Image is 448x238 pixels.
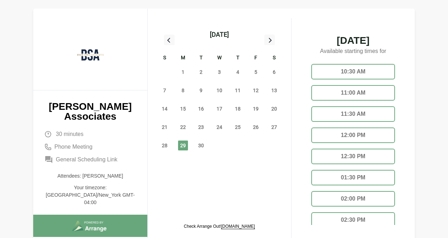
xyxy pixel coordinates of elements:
span: Friday, September 12, 2025 [251,85,261,95]
div: S [265,54,283,63]
span: Wednesday, September 24, 2025 [214,122,224,132]
span: Monday, September 29, 2025 [178,141,188,150]
div: 12:00 PM [311,127,395,143]
div: T [229,54,247,63]
div: [DATE] [210,30,229,40]
div: 12:30 PM [311,149,395,164]
span: Sunday, September 7, 2025 [160,85,170,95]
span: Thursday, September 18, 2025 [233,104,243,114]
span: Sunday, September 28, 2025 [160,141,170,150]
span: Tuesday, September 9, 2025 [196,85,206,95]
span: Phone Meeting [54,143,93,151]
div: 11:00 AM [311,85,395,101]
div: W [210,54,229,63]
div: F [247,54,265,63]
p: Attendees: [PERSON_NAME] [45,172,136,180]
p: Available starting times for [306,46,401,58]
span: Wednesday, September 3, 2025 [214,67,224,77]
div: 01:30 PM [311,170,395,185]
span: Saturday, September 20, 2025 [269,104,279,114]
span: Monday, September 15, 2025 [178,104,188,114]
span: Friday, September 19, 2025 [251,104,261,114]
span: Thursday, September 4, 2025 [233,67,243,77]
span: Wednesday, September 17, 2025 [214,104,224,114]
div: M [174,54,192,63]
p: [PERSON_NAME] Associates [45,102,136,121]
span: Saturday, September 6, 2025 [269,67,279,77]
span: General Scheduling Link [56,155,117,164]
span: Monday, September 1, 2025 [178,67,188,77]
div: 11:30 AM [311,106,395,122]
div: 02:30 PM [311,212,395,228]
p: Check Arrange Out! [184,224,255,229]
span: Friday, September 5, 2025 [251,67,261,77]
span: Thursday, September 11, 2025 [233,85,243,95]
span: Tuesday, September 30, 2025 [196,141,206,150]
div: 10:30 AM [311,64,395,79]
span: Tuesday, September 16, 2025 [196,104,206,114]
span: Sunday, September 21, 2025 [160,122,170,132]
span: Saturday, September 13, 2025 [269,85,279,95]
p: Your timezone: [GEOGRAPHIC_DATA]/New_York GMT-04:00 [45,184,136,206]
span: Monday, September 22, 2025 [178,122,188,132]
span: 30 minutes [56,130,83,138]
div: T [192,54,210,63]
span: Monday, September 8, 2025 [178,85,188,95]
div: S [155,54,174,63]
span: Thursday, September 25, 2025 [233,122,243,132]
span: Sunday, September 14, 2025 [160,104,170,114]
span: Wednesday, September 10, 2025 [214,85,224,95]
div: 02:00 PM [311,191,395,207]
span: Friday, September 26, 2025 [251,122,261,132]
span: Tuesday, September 2, 2025 [196,67,206,77]
span: [DATE] [306,36,401,46]
span: Tuesday, September 23, 2025 [196,122,206,132]
span: Saturday, September 27, 2025 [269,122,279,132]
a: [DOMAIN_NAME] [221,224,255,229]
